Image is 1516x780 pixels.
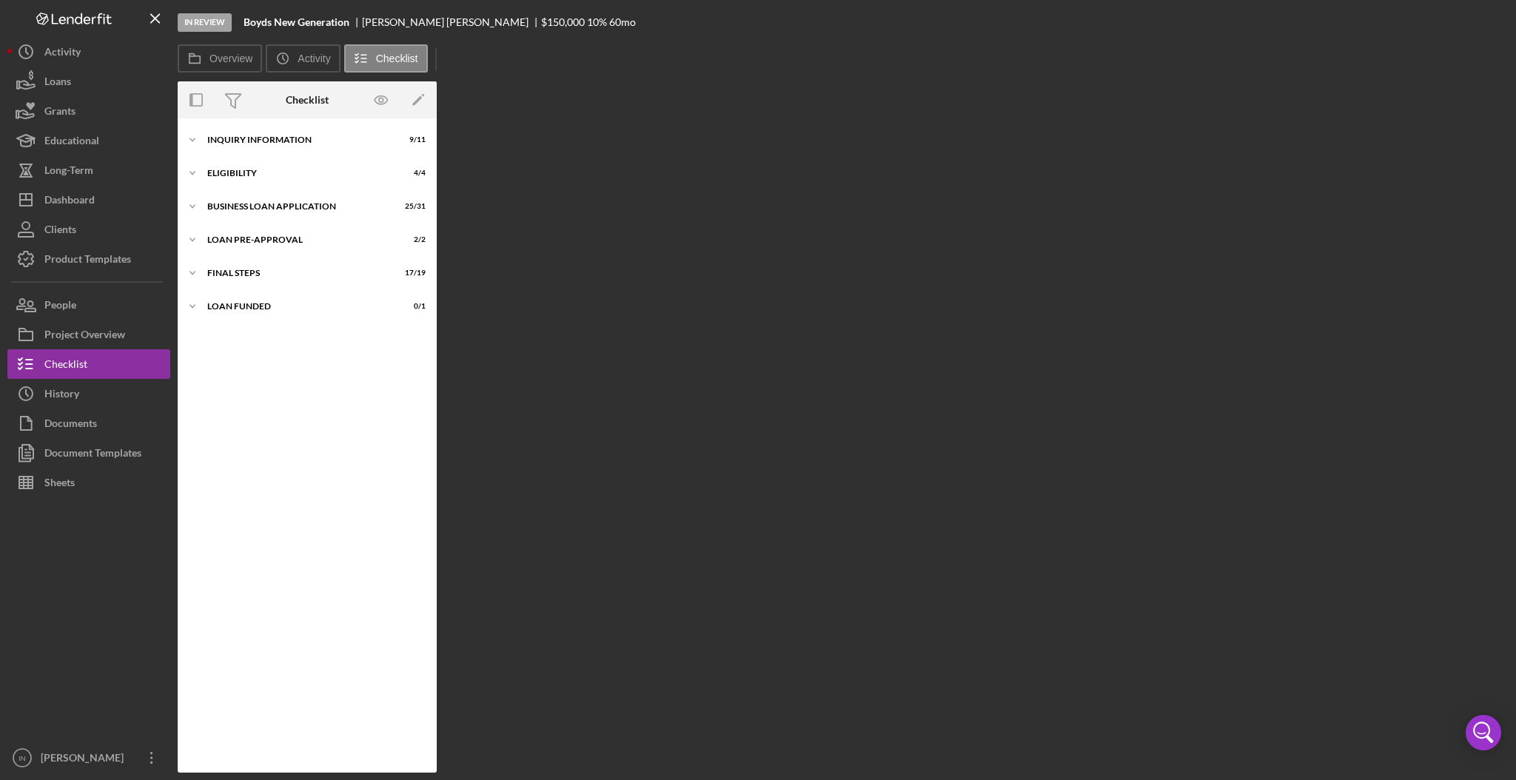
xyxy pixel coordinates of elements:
button: IN[PERSON_NAME] [7,743,170,773]
button: Clients [7,215,170,244]
div: 4 / 4 [399,169,426,178]
label: Checklist [376,53,418,64]
div: Checklist [286,94,329,106]
button: History [7,379,170,409]
div: Product Templates [44,244,131,278]
div: ELIGIBILITY [207,169,389,178]
button: People [7,290,170,320]
div: 60 mo [609,16,636,28]
button: Long-Term [7,155,170,185]
div: Documents [44,409,97,442]
div: Activity [44,37,81,70]
button: Educational [7,126,170,155]
label: Overview [209,53,252,64]
div: In Review [178,13,232,32]
button: Activity [266,44,340,73]
div: 25 / 31 [399,202,426,211]
div: Sheets [44,468,75,501]
button: Documents [7,409,170,438]
div: 0 / 1 [399,302,426,311]
div: [PERSON_NAME] [PERSON_NAME] [362,16,541,28]
div: FINAL STEPS [207,269,389,278]
div: 2 / 2 [399,235,426,244]
button: Project Overview [7,320,170,349]
div: Grants [44,96,76,130]
div: People [44,290,76,323]
div: Document Templates [44,438,141,471]
b: Boyds New Generation [244,16,349,28]
div: Long-Term [44,155,93,189]
div: Open Intercom Messenger [1466,715,1501,750]
div: LOAN FUNDED [207,302,389,311]
div: Checklist [44,349,87,383]
div: [PERSON_NAME] [37,743,133,776]
div: 10 % [587,16,607,28]
button: Sheets [7,468,170,497]
div: Loans [44,67,71,100]
span: $150,000 [541,16,585,28]
div: 17 / 19 [399,269,426,278]
div: Clients [44,215,76,248]
button: Checklist [344,44,428,73]
button: Document Templates [7,438,170,468]
button: Activity [7,37,170,67]
text: IN [19,754,26,762]
button: Overview [178,44,262,73]
div: Project Overview [44,320,125,353]
label: Activity [298,53,330,64]
div: BUSINESS LOAN APPLICATION [207,202,389,211]
button: Loans [7,67,170,96]
div: Dashboard [44,185,95,218]
button: Dashboard [7,185,170,215]
div: LOAN PRE-APPROVAL [207,235,389,244]
button: Product Templates [7,244,170,274]
div: INQUIRY INFORMATION [207,135,389,144]
button: Grants [7,96,170,126]
div: History [44,379,79,412]
button: Checklist [7,349,170,379]
div: 9 / 11 [399,135,426,144]
div: Educational [44,126,99,159]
